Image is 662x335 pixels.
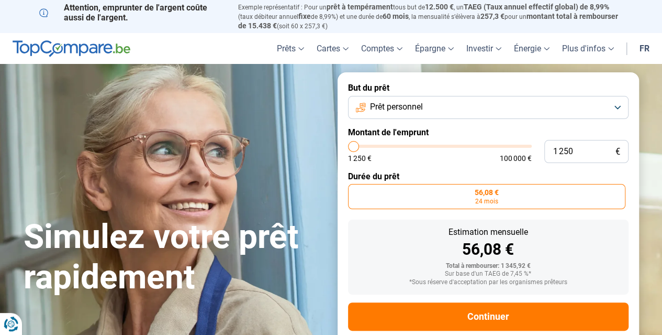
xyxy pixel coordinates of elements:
[356,279,620,286] div: *Sous réserve d'acceptation par les organismes prêteurs
[383,12,409,20] span: 60 mois
[356,242,620,257] div: 56,08 €
[460,33,508,64] a: Investir
[475,189,499,196] span: 56,08 €
[355,33,409,64] a: Comptes
[39,3,226,23] p: Attention, emprunter de l'argent coûte aussi de l'argent.
[500,155,532,162] span: 100 000 €
[356,228,620,236] div: Estimation mensuelle
[348,83,629,93] label: But du prêt
[271,33,310,64] a: Prêts
[24,217,325,298] h1: Simulez votre prêt rapidement
[310,33,355,64] a: Cartes
[238,3,623,30] p: Exemple représentatif : Pour un tous but de , un (taux débiteur annuel de 8,99%) et une durée de ...
[356,271,620,278] div: Sur base d'un TAEG de 7,45 %*
[348,171,629,181] label: Durée du prêt
[464,3,609,11] span: TAEG (Taux annuel effectif global) de 8,99%
[13,40,130,57] img: TopCompare
[409,33,460,64] a: Épargne
[556,33,620,64] a: Plus d'infos
[238,12,618,30] span: montant total à rembourser de 15.438 €
[298,12,311,20] span: fixe
[327,3,393,11] span: prêt à tempérament
[348,155,372,162] span: 1 250 €
[356,263,620,270] div: Total à rembourser: 1 345,92 €
[615,147,620,156] span: €
[508,33,556,64] a: Énergie
[348,96,629,119] button: Prêt personnel
[370,101,423,113] span: Prêt personnel
[348,127,629,137] label: Montant de l'emprunt
[348,302,629,331] button: Continuer
[475,198,498,204] span: 24 mois
[480,12,504,20] span: 257,3 €
[425,3,454,11] span: 12.500 €
[633,33,656,64] a: fr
